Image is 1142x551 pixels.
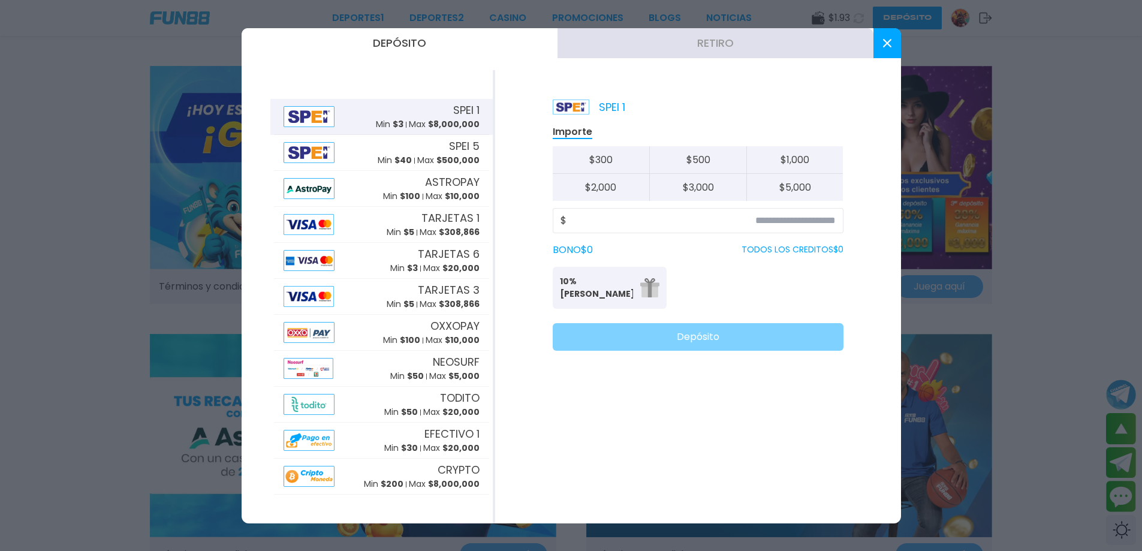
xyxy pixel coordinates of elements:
[649,174,746,201] button: $3,000
[421,210,480,226] span: TARJETAS 1
[376,118,403,131] p: Min
[270,243,493,279] button: AlipayTARJETAS 6Min $3Max $20,000
[284,250,335,271] img: Alipay
[445,334,480,346] span: $ 10,000
[284,466,335,487] img: Alipay
[284,358,333,379] img: Alipay
[270,423,493,459] button: AlipayEFECTIVO 1Min $30Max $20,000
[448,370,480,382] span: $ 5,000
[284,142,335,163] img: Alipay
[746,174,843,201] button: $5,000
[383,190,420,203] p: Min
[553,100,589,115] img: Platform Logo
[409,118,480,131] p: Max
[384,442,418,454] p: Min
[401,442,418,454] span: $ 30
[407,262,418,274] span: $ 3
[420,298,480,311] p: Max
[284,178,335,199] img: Alipay
[436,154,480,166] span: $ 500,000
[440,390,480,406] span: TODITO
[428,118,480,130] span: $ 8,000,000
[442,262,480,274] span: $ 20,000
[270,351,493,387] button: AlipayNEOSURFMin $50Max $5,000
[284,322,335,343] img: Alipay
[439,298,480,310] span: $ 308,866
[746,146,843,174] button: $1,000
[553,267,667,309] button: 10% [PERSON_NAME]
[430,318,480,334] span: OXXOPAY
[445,190,480,202] span: $ 10,000
[428,478,480,490] span: $ 8,000,000
[284,214,334,235] img: Alipay
[378,154,412,167] p: Min
[270,171,493,207] button: AlipayASTROPAYMin $100Max $10,000
[442,406,480,418] span: $ 20,000
[418,246,480,262] span: TARJETAS 6
[561,213,567,228] span: $
[387,298,414,311] p: Min
[407,370,424,382] span: $ 50
[442,442,480,454] span: $ 20,000
[270,315,493,351] button: AlipayOXXOPAYMin $100Max $10,000
[400,190,420,202] span: $ 100
[426,190,480,203] p: Max
[270,99,493,135] button: AlipaySPEI 1Min $3Max $8,000,000
[403,226,414,238] span: $ 5
[284,394,335,415] img: Alipay
[558,28,873,58] button: Retiro
[649,146,746,174] button: $500
[423,262,480,275] p: Max
[284,106,335,127] img: Alipay
[384,406,418,418] p: Min
[439,226,480,238] span: $ 308,866
[424,426,480,442] span: EFECTIVO 1
[420,226,480,239] p: Max
[409,478,480,490] p: Max
[387,226,414,239] p: Min
[553,174,650,201] button: $2,000
[270,207,493,243] button: AlipayTARJETAS 1Min $5Max $308,866
[742,243,843,256] p: TODOS LOS CREDITOS $ 0
[284,430,335,451] img: Alipay
[417,154,480,167] p: Max
[423,406,480,418] p: Max
[400,334,420,346] span: $ 100
[270,279,493,315] button: AlipayTARJETAS 3Min $5Max $308,866
[270,135,493,171] button: AlipaySPEI 5Min $40Max $500,000
[640,278,659,297] img: gift
[270,387,493,423] button: AlipayTODITOMin $50Max $20,000
[429,370,480,383] p: Max
[401,406,418,418] span: $ 50
[426,334,480,347] p: Max
[453,102,480,118] span: SPEI 1
[390,370,424,383] p: Min
[560,275,633,300] p: 10% [PERSON_NAME]
[438,462,480,478] span: CRYPTO
[553,323,843,351] button: Depósito
[425,174,480,190] span: ASTROPAY
[242,28,558,58] button: Depósito
[284,286,334,307] img: Alipay
[390,262,418,275] p: Min
[394,154,412,166] span: $ 40
[433,354,480,370] span: NEOSURF
[449,138,480,154] span: SPEI 5
[553,99,625,115] p: SPEI 1
[270,459,493,495] button: AlipayCRYPTOMin $200Max $8,000,000
[553,125,592,139] p: Importe
[403,298,414,310] span: $ 5
[383,334,420,347] p: Min
[423,442,480,454] p: Max
[381,478,403,490] span: $ 200
[553,243,593,257] label: BONO $ 0
[393,118,403,130] span: $ 3
[553,146,650,174] button: $300
[364,478,403,490] p: Min
[418,282,480,298] span: TARJETAS 3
